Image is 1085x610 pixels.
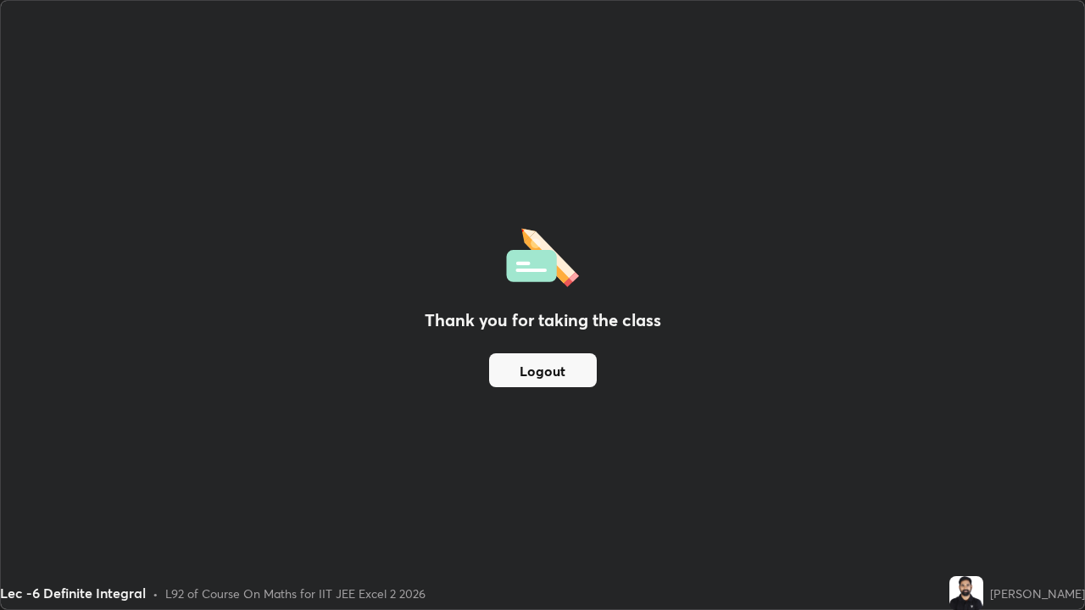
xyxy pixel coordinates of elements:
div: • [153,585,159,602]
h2: Thank you for taking the class [425,308,661,333]
div: [PERSON_NAME] [990,585,1085,602]
div: L92 of Course On Maths for IIT JEE Excel 2 2026 [165,585,426,602]
button: Logout [489,353,597,387]
img: offlineFeedback.1438e8b3.svg [506,223,579,287]
img: 04b9fe4193d640e3920203b3c5aed7f4.jpg [949,576,983,610]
